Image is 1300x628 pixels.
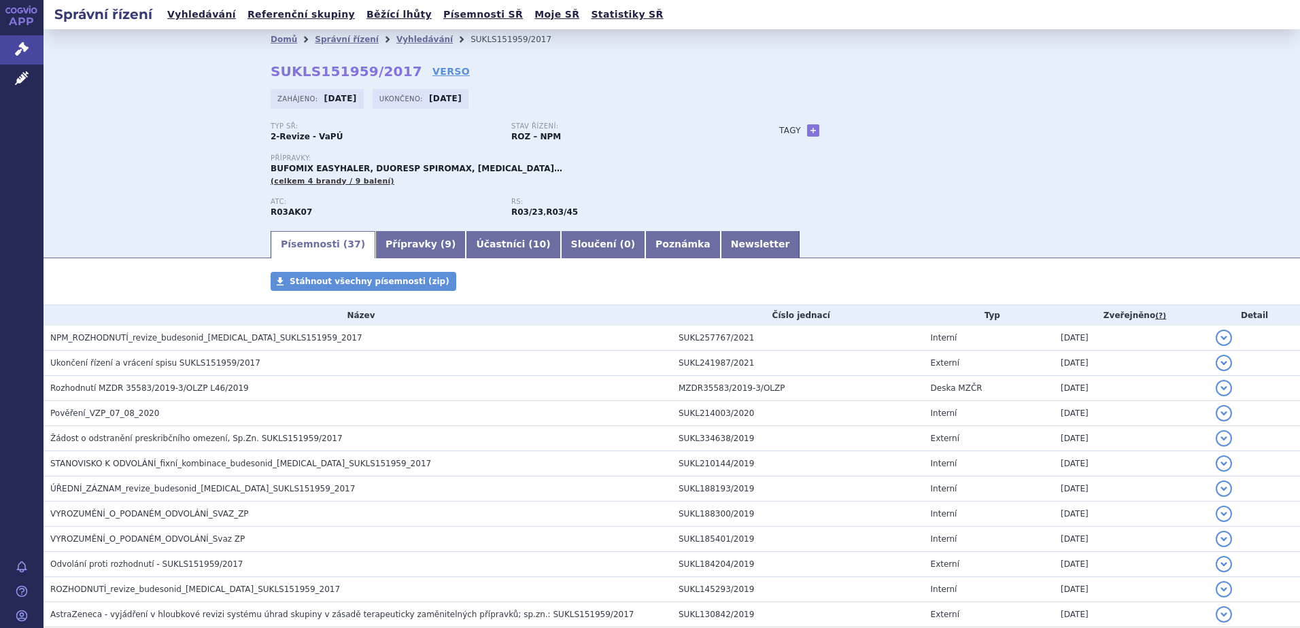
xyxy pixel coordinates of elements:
button: detail [1216,556,1232,572]
span: ÚŘEDNÍ_ZÁZNAM_revize_budesonid_formoterol_SUKLS151959_2017 [50,484,355,493]
span: Rozhodnutí MZDR 35583/2019-3/OLZP L46/2019 [50,383,249,393]
td: [DATE] [1054,451,1209,476]
a: Moje SŘ [530,5,583,24]
button: detail [1216,380,1232,396]
a: Poznámka [645,231,721,258]
span: Žádost o odstranění preskribčního omezení, Sp.Zn. SUKLS151959/2017 [50,434,343,443]
th: Název [44,305,672,326]
p: Stav řízení: [511,122,738,130]
a: Písemnosti (37) [271,231,375,258]
a: Správní řízení [315,35,379,44]
p: Přípravky: [271,154,752,162]
td: SUKL188300/2019 [672,502,924,527]
td: [DATE] [1054,602,1209,627]
a: Vyhledávání [163,5,240,24]
span: VYROZUMĚNÍ_O_PODANÉM_ODVOLÁNÍ_Svaz ZP [50,534,245,544]
td: SUKL210144/2019 [672,451,924,476]
span: 9 [445,239,451,249]
span: VYROZUMĚNÍ_O_PODANÉM_ODVOLÁNÍ_SVAZ_ZP [50,509,249,519]
button: detail [1216,405,1232,421]
span: Deska MZČR [931,383,982,393]
button: detail [1216,481,1232,497]
span: 0 [624,239,631,249]
span: Interní [931,408,957,418]
td: [DATE] [1054,376,1209,401]
td: MZDR35583/2019-3/OLZP [672,376,924,401]
a: Sloučení (0) [561,231,645,258]
span: Ukončení řízení a vrácení spisu SUKLS151959/2017 [50,358,260,368]
a: Písemnosti SŘ [439,5,527,24]
th: Typ [924,305,1055,326]
strong: FORMOTEROL A BUDESONID [271,207,312,217]
td: [DATE] [1054,326,1209,351]
a: Běžící lhůty [362,5,436,24]
span: Pověření_VZP_07_08_2020 [50,408,159,418]
td: [DATE] [1054,527,1209,552]
span: Interní [931,585,957,594]
button: detail [1216,430,1232,447]
button: detail [1216,606,1232,623]
p: ATC: [271,198,498,206]
a: Vyhledávání [396,35,453,44]
abbr: (?) [1155,311,1166,321]
button: detail [1216,531,1232,547]
a: Referenční skupiny [243,5,359,24]
button: detail [1216,506,1232,522]
span: Externí [931,559,959,569]
td: SUKL214003/2020 [672,401,924,426]
td: SUKL184204/2019 [672,552,924,577]
td: SUKL185401/2019 [672,527,924,552]
span: AstraZeneca - vyjádření v hloubkové revizi systému úhrad skupiny v zásadě terapeuticky zaměniteln... [50,610,634,619]
th: Detail [1209,305,1300,326]
span: Interní [931,333,957,343]
span: Interní [931,534,957,544]
p: RS: [511,198,738,206]
a: Účastníci (10) [466,231,560,258]
td: [DATE] [1054,502,1209,527]
td: [DATE] [1054,476,1209,502]
span: ROZHODNUTÍ_revize_budesonid_formoterol_SUKLS151959_2017 [50,585,340,594]
a: Statistiky SŘ [587,5,667,24]
td: SUKL188193/2019 [672,476,924,502]
span: 10 [533,239,546,249]
a: + [807,124,819,137]
span: Interní [931,484,957,493]
td: SUKL130842/2019 [672,602,924,627]
strong: SUKLS151959/2017 [271,63,422,80]
td: [DATE] [1054,351,1209,376]
a: Přípravky (9) [375,231,466,258]
span: Interní [931,459,957,468]
span: Externí [931,434,959,443]
span: BUFOMIX EASYHALER, DUORESP SPIROMAX, [MEDICAL_DATA]… [271,164,562,173]
a: Stáhnout všechny písemnosti (zip) [271,272,456,291]
a: Newsletter [721,231,800,258]
h3: Tagy [779,122,801,139]
td: SUKL334638/2019 [672,426,924,451]
strong: fixní kombinace léčivých látek budesonid/formoterol prášek k inhalaci [546,207,578,217]
span: STANOVISKO K ODVOLÁNÍ_fixní_kombinace_budesonid_formoterol_SUKLS151959_2017 [50,459,431,468]
a: Domů [271,35,297,44]
td: [DATE] [1054,401,1209,426]
button: detail [1216,330,1232,346]
span: Externí [931,358,959,368]
li: SUKLS151959/2017 [471,29,569,50]
button: detail [1216,355,1232,371]
a: VERSO [432,65,470,78]
h2: Správní řízení [44,5,163,24]
th: Číslo jednací [672,305,924,326]
strong: [DATE] [324,94,357,103]
span: Stáhnout všechny písemnosti (zip) [290,277,449,286]
strong: fixní kombinace léčivých látek budesonid/formoterol v lékové formě prášku k inhalaci a budesonid/... [511,207,543,217]
p: Typ SŘ: [271,122,498,130]
strong: 2-Revize - VaPÚ [271,132,343,141]
span: Ukončeno: [379,93,426,104]
span: Zahájeno: [277,93,320,104]
span: Odvolání proti rozhodnutí - SUKLS151959/2017 [50,559,243,569]
span: Externí [931,610,959,619]
button: detail [1216,581,1232,597]
td: SUKL145293/2019 [672,577,924,602]
td: [DATE] [1054,552,1209,577]
td: SUKL241987/2021 [672,351,924,376]
strong: [DATE] [429,94,462,103]
strong: ROZ – NPM [511,132,561,141]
